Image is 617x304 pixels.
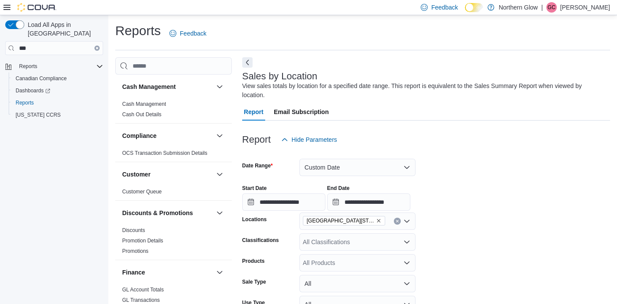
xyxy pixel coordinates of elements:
[9,97,107,109] button: Reports
[16,61,41,72] button: Reports
[115,186,232,200] div: Customer
[12,73,103,84] span: Canadian Compliance
[299,159,416,176] button: Custom Date
[115,22,161,39] h1: Reports
[115,225,232,260] div: Discounts & Promotions
[5,57,103,144] nav: Complex example
[122,227,145,233] a: Discounts
[122,150,208,156] a: OCS Transaction Submission Details
[242,71,318,82] h3: Sales by Location
[242,193,325,211] input: Press the down key to open a popover containing a calendar.
[122,189,162,195] a: Customer Queue
[12,98,37,108] a: Reports
[122,170,150,179] h3: Customer
[16,75,67,82] span: Canadian Compliance
[242,134,271,145] h3: Report
[122,131,156,140] h3: Compliance
[12,110,103,120] span: Washington CCRS
[122,248,149,254] a: Promotions
[242,57,253,68] button: Next
[327,193,410,211] input: Press the down key to open a popover containing a calendar.
[403,239,410,245] button: Open list of options
[24,20,103,38] span: Load All Apps in [GEOGRAPHIC_DATA]
[394,218,401,225] button: Clear input
[274,103,329,121] span: Email Subscription
[12,98,103,108] span: Reports
[292,135,337,144] span: Hide Parameters
[12,110,64,120] a: [US_STATE] CCRS
[541,2,543,13] p: |
[548,2,555,13] span: GC
[9,72,107,85] button: Canadian Compliance
[122,297,160,303] a: GL Transactions
[115,148,232,162] div: Compliance
[327,185,350,192] label: End Date
[122,287,164,293] a: GL Account Totals
[307,216,374,225] span: [GEOGRAPHIC_DATA][STREET_ADDRESS]
[115,99,232,123] div: Cash Management
[242,237,279,244] label: Classifications
[242,185,267,192] label: Start Date
[122,209,193,217] h3: Discounts & Promotions
[465,3,483,12] input: Dark Mode
[122,111,162,118] a: Cash Out Details
[546,2,557,13] div: Gayle Church
[214,267,225,278] button: Finance
[242,162,273,169] label: Date Range
[499,2,538,13] p: Northern Glow
[9,109,107,121] button: [US_STATE] CCRS
[122,82,176,91] h3: Cash Management
[299,275,416,292] button: All
[122,82,213,91] button: Cash Management
[9,85,107,97] a: Dashboards
[94,46,100,51] button: Clear input
[403,218,410,225] button: Open list of options
[16,99,34,106] span: Reports
[278,131,341,148] button: Hide Parameters
[122,131,213,140] button: Compliance
[122,101,166,107] a: Cash Management
[242,278,266,285] label: Sale Type
[376,218,381,223] button: Remove Northern Glow 701 Memorial Ave from selection in this group
[17,3,56,12] img: Cova
[214,131,225,141] button: Compliance
[2,60,107,72] button: Reports
[122,170,213,179] button: Customer
[560,2,610,13] p: [PERSON_NAME]
[244,103,263,121] span: Report
[214,169,225,180] button: Customer
[214,82,225,92] button: Cash Management
[303,216,385,226] span: Northern Glow 701 Memorial Ave
[122,268,213,277] button: Finance
[403,259,410,266] button: Open list of options
[431,3,458,12] span: Feedback
[122,238,163,244] a: Promotion Details
[16,111,61,118] span: [US_STATE] CCRS
[180,29,206,38] span: Feedback
[122,268,145,277] h3: Finance
[12,73,70,84] a: Canadian Compliance
[122,209,213,217] button: Discounts & Promotions
[214,208,225,218] button: Discounts & Promotions
[242,82,606,100] div: View sales totals by location for a specified date range. This report is equivalent to the Sales ...
[12,85,103,96] span: Dashboards
[242,216,267,223] label: Locations
[19,63,37,70] span: Reports
[166,25,210,42] a: Feedback
[242,258,265,265] label: Products
[16,87,50,94] span: Dashboards
[16,61,103,72] span: Reports
[12,85,54,96] a: Dashboards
